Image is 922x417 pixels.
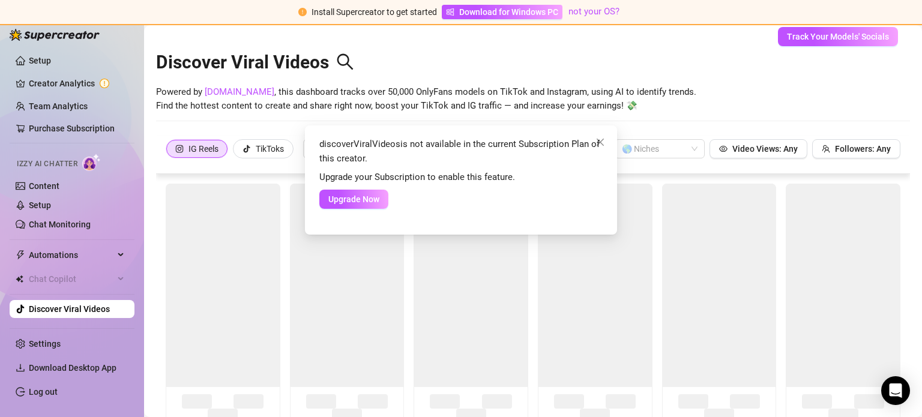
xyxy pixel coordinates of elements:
button: Close [591,133,610,152]
button: Upgrade Now [319,189,388,208]
span: discoverViralVideos is not available in the current Subscription Plan of this creator. [319,139,600,164]
span: Upgrade your Subscription to enable this feature. [319,172,515,182]
span: Close [591,137,610,147]
span: Upgrade Now [328,194,379,203]
span: close [595,137,605,147]
div: Open Intercom Messenger [881,376,910,405]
